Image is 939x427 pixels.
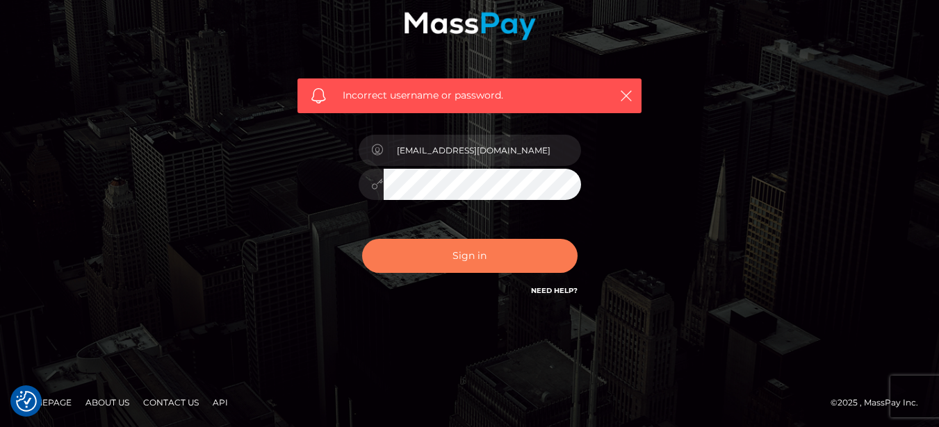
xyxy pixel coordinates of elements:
button: Consent Preferences [16,391,37,412]
a: About Us [80,392,135,413]
input: Username... [384,135,581,166]
div: © 2025 , MassPay Inc. [831,395,929,410]
a: Contact Us [138,392,204,413]
a: Homepage [15,392,77,413]
a: API [207,392,234,413]
img: Revisit consent button [16,391,37,412]
button: Sign in [362,239,578,273]
span: Incorrect username or password. [343,88,596,103]
a: Need Help? [531,286,578,295]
